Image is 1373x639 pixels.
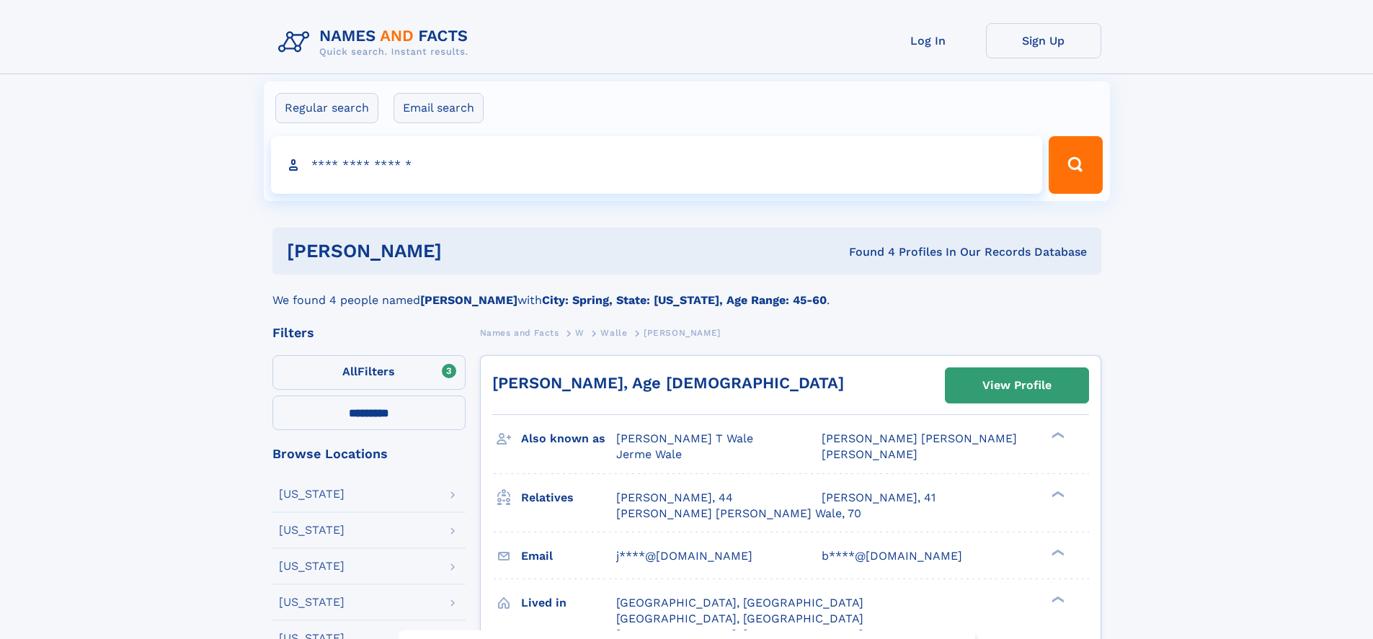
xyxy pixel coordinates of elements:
span: [PERSON_NAME] [PERSON_NAME] [822,432,1017,445]
a: [PERSON_NAME] [PERSON_NAME] Wale, 70 [616,506,861,522]
h3: Relatives [521,486,616,510]
a: [PERSON_NAME], Age [DEMOGRAPHIC_DATA] [492,374,844,392]
button: Search Button [1049,136,1102,194]
span: W [575,328,585,338]
h3: Email [521,544,616,568]
div: [US_STATE] [279,524,345,536]
b: [PERSON_NAME] [420,293,517,307]
div: [US_STATE] [279,560,345,572]
span: [GEOGRAPHIC_DATA], [GEOGRAPHIC_DATA] [616,596,863,609]
a: [PERSON_NAME], 44 [616,490,733,506]
a: Names and Facts [480,323,559,341]
span: [GEOGRAPHIC_DATA], [GEOGRAPHIC_DATA] [616,612,863,625]
label: Filters [272,355,466,390]
div: ❯ [1048,431,1065,440]
a: W [575,323,585,341]
h3: Also known as [521,426,616,451]
a: Walle [600,323,627,341]
a: [PERSON_NAME], 41 [822,490,936,506]
b: City: Spring, State: [US_STATE], Age Range: 45-60 [542,293,827,307]
span: Jerme Wale [616,447,682,461]
div: [US_STATE] [279,596,345,608]
div: [US_STATE] [279,488,345,500]
div: Found 4 Profiles In Our Records Database [645,244,1087,260]
div: Filters [272,326,466,339]
span: [PERSON_NAME] T Wale [616,432,753,445]
div: We found 4 people named with . [272,274,1101,309]
div: ❯ [1048,548,1065,557]
a: View Profile [946,368,1088,403]
span: [PERSON_NAME] [644,328,721,338]
a: Sign Up [986,23,1101,58]
span: All [342,365,357,378]
a: Log In [871,23,986,58]
label: Regular search [275,93,378,123]
h3: Lived in [521,591,616,615]
label: Email search [394,93,484,123]
div: ❯ [1048,594,1065,604]
span: [PERSON_NAME] [822,447,917,461]
div: Browse Locations [272,447,466,460]
div: View Profile [982,369,1052,402]
div: ❯ [1048,489,1065,499]
h1: [PERSON_NAME] [287,242,646,260]
input: search input [271,136,1043,194]
img: Logo Names and Facts [272,23,480,62]
span: Walle [600,328,627,338]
